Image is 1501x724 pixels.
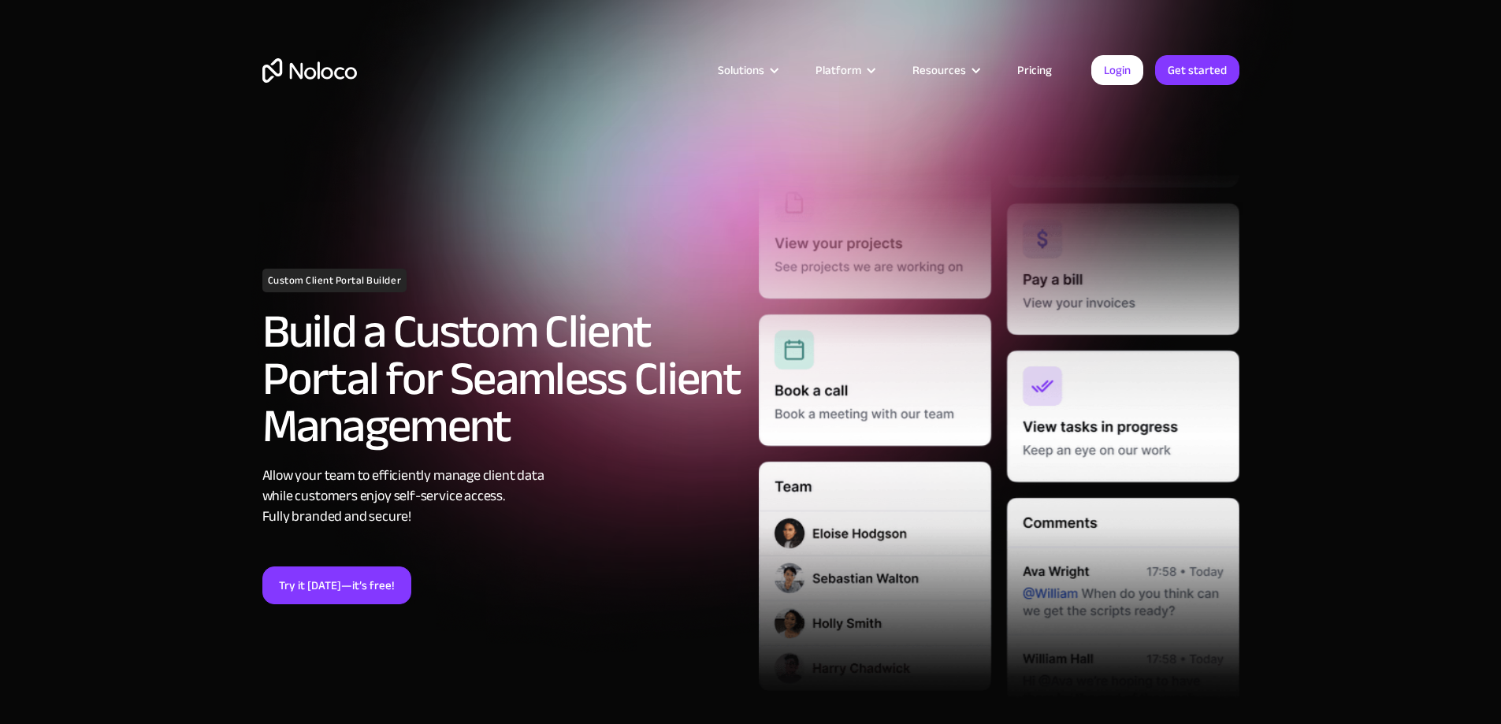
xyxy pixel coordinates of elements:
h2: Build a Custom Client Portal for Seamless Client Management [262,308,743,450]
div: Platform [816,60,861,80]
h1: Custom Client Portal Builder [262,269,407,292]
div: Resources [893,60,998,80]
a: Login [1091,55,1143,85]
div: Platform [796,60,893,80]
a: Get started [1155,55,1239,85]
div: Solutions [698,60,796,80]
div: Resources [912,60,966,80]
a: Pricing [998,60,1072,80]
div: Solutions [718,60,764,80]
a: home [262,58,357,83]
div: Allow your team to efficiently manage client data while customers enjoy self-service access. Full... [262,466,743,527]
a: Try it [DATE]—it’s free! [262,566,411,604]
